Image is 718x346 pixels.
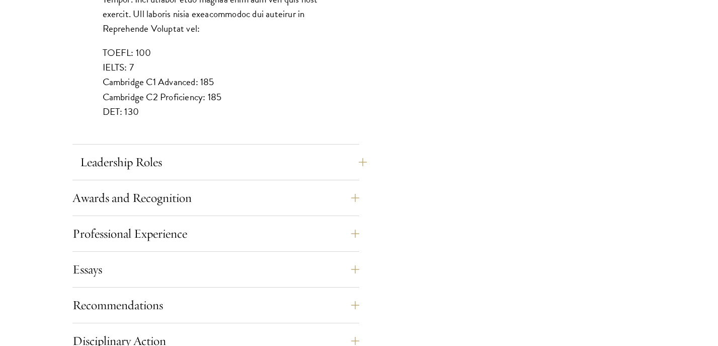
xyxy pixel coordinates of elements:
[80,150,367,174] button: Leadership Roles
[72,293,359,317] button: Recommendations
[72,257,359,282] button: Essays
[72,222,359,246] button: Professional Experience
[103,45,329,118] p: TOEFL: 100 IELTS: 7 Cambridge C1 Advanced: 185 Cambridge C2 Proficiency: 185 DET: 130
[72,186,359,210] button: Awards and Recognition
